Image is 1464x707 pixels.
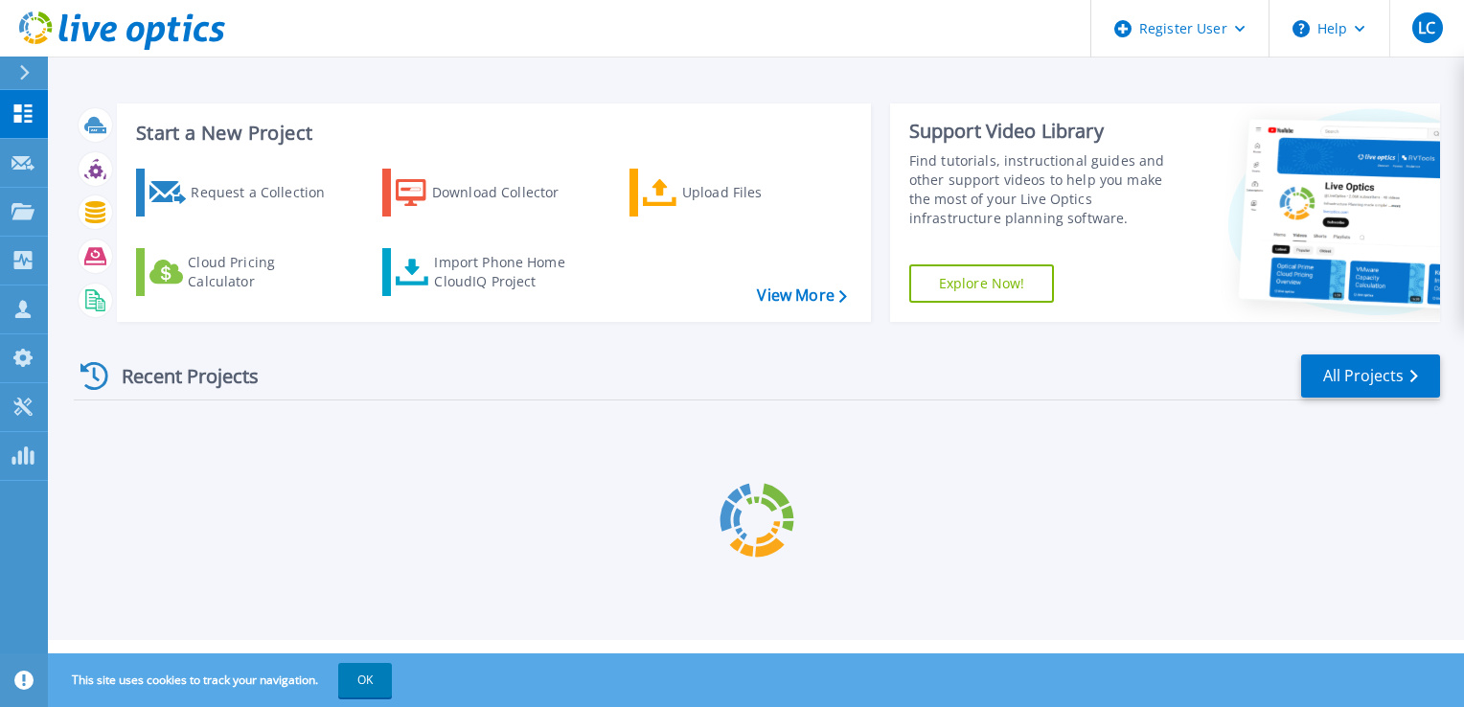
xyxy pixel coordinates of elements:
div: Recent Projects [74,353,285,399]
a: Download Collector [382,169,596,217]
a: View More [757,286,846,305]
a: Explore Now! [909,264,1055,303]
a: Upload Files [629,169,843,217]
div: Request a Collection [191,173,344,212]
div: Cloud Pricing Calculator [188,253,341,291]
div: Download Collector [432,173,585,212]
h3: Start a New Project [136,123,846,144]
button: OK [338,663,392,697]
a: Request a Collection [136,169,350,217]
span: This site uses cookies to track your navigation. [53,663,392,697]
a: All Projects [1301,354,1440,398]
div: Find tutorials, instructional guides and other support videos to help you make the most of your L... [909,151,1185,228]
div: Upload Files [682,173,835,212]
a: Cloud Pricing Calculator [136,248,350,296]
div: Import Phone Home CloudIQ Project [434,253,583,291]
div: Support Video Library [909,119,1185,144]
span: LC [1418,20,1435,35]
